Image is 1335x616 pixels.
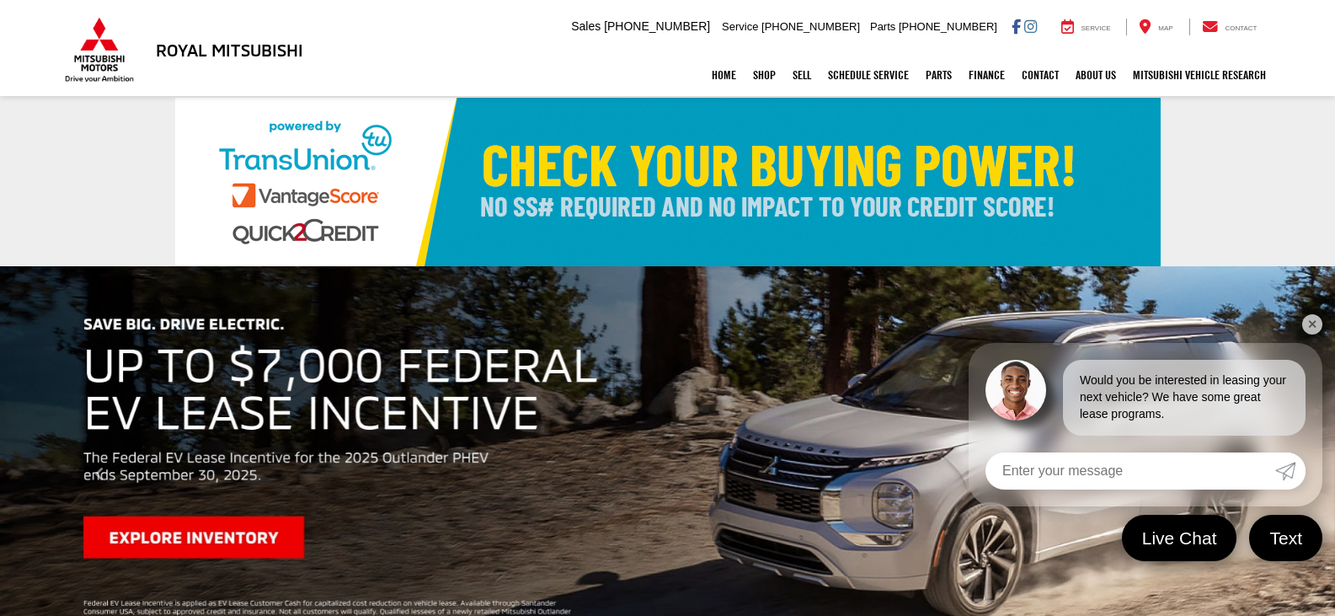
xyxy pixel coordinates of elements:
input: Enter your message [985,453,1275,490]
a: About Us [1067,54,1124,96]
span: Service [722,20,758,33]
span: Map [1158,24,1172,32]
img: Agent profile photo [985,360,1046,420]
a: Facebook: Click to visit our Facebook page [1012,19,1021,33]
a: Service [1049,19,1124,35]
span: Parts [870,20,895,33]
h3: Royal Mitsubishi [156,40,303,59]
a: Mitsubishi Vehicle Research [1124,54,1274,96]
a: Sell [784,54,820,96]
img: Check Your Buying Power [175,98,1161,266]
span: Sales [571,19,601,33]
img: Mitsubishi [61,17,137,83]
div: Would you be interested in leasing your next vehicle? We have some great lease programs. [1063,360,1306,436]
span: Live Chat [1134,527,1226,549]
a: Map [1126,19,1185,35]
span: Text [1261,527,1311,549]
a: Submit [1275,453,1306,490]
a: Schedule Service: Opens in a new tab [820,54,917,96]
a: Parts: Opens in a new tab [917,54,960,96]
span: Service [1081,24,1111,32]
a: Shop [745,54,784,96]
a: Finance [960,54,1013,96]
a: Instagram: Click to visit our Instagram page [1024,19,1037,33]
a: Live Chat [1122,515,1237,561]
span: Contact [1225,24,1257,32]
a: Text [1249,515,1322,561]
span: [PHONE_NUMBER] [604,19,710,33]
a: Home [703,54,745,96]
a: Contact [1013,54,1067,96]
span: [PHONE_NUMBER] [761,20,860,33]
a: Contact [1189,19,1270,35]
span: [PHONE_NUMBER] [899,20,997,33]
